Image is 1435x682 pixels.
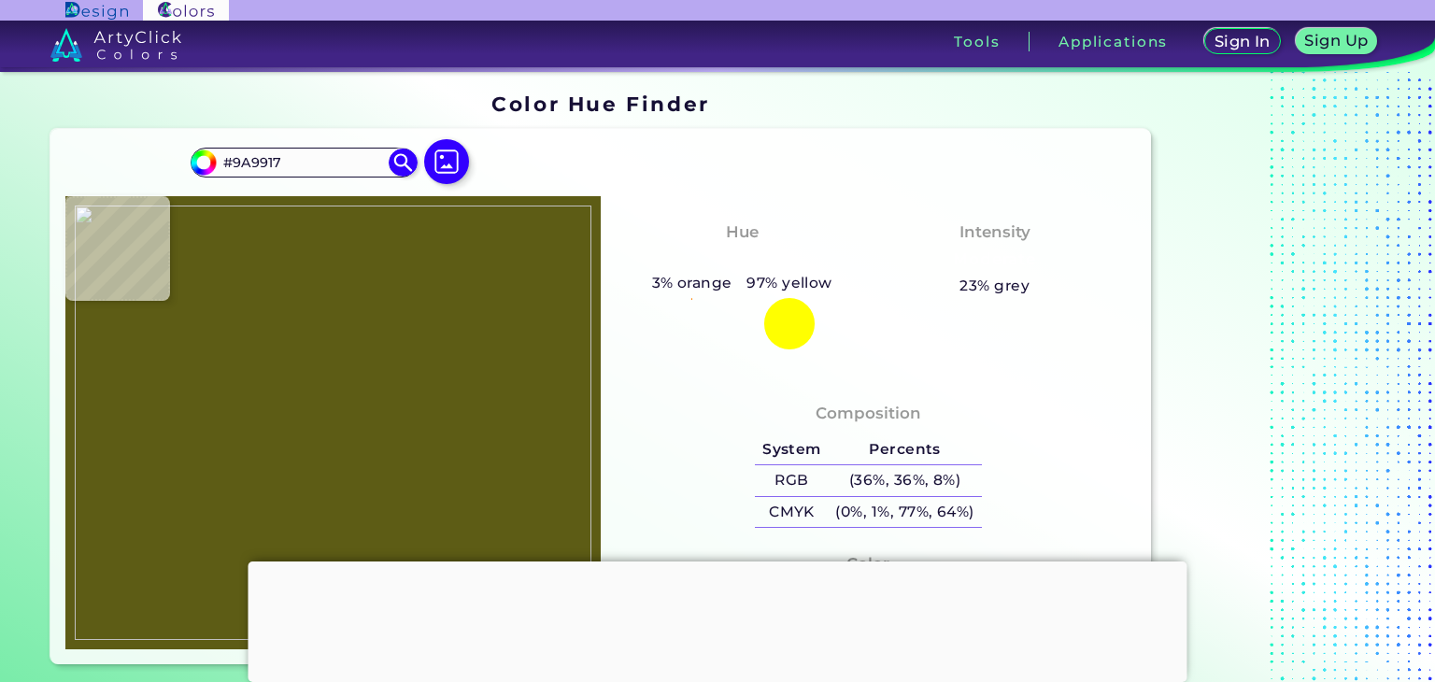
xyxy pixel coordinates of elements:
h3: Applications [1058,35,1168,49]
h5: (0%, 1%, 77%, 64%) [829,497,982,528]
h4: Intensity [959,219,1030,246]
h4: Color [846,550,889,577]
h5: 23% grey [959,274,1030,298]
h5: (36%, 36%, 8%) [829,465,982,496]
img: logo_artyclick_colors_white.svg [50,28,182,62]
a: Sign Up [1300,30,1373,53]
iframe: Advertisement [1158,85,1392,671]
h4: Composition [816,400,921,427]
h5: 3% orange [645,271,740,295]
h5: RGB [755,465,828,496]
h1: Color Hue Finder [491,90,709,118]
h4: Hue [726,219,759,246]
img: icon search [389,149,417,177]
h5: Sign In [1216,35,1268,49]
h3: Yellow [705,249,778,271]
img: ArtyClick Design logo [65,2,128,20]
h5: Sign Up [1308,34,1366,48]
h5: Percents [829,434,982,465]
h3: Moderate [945,249,1044,271]
a: Sign In [1208,30,1277,53]
h3: Tools [954,35,1000,49]
img: 528cd8b4-879b-4de3-82bd-7dcec6b38792 [75,206,591,640]
iframe: Advertisement [249,561,1187,677]
h5: 97% yellow [739,271,839,295]
h5: CMYK [755,497,828,528]
img: icon picture [424,139,469,184]
h5: System [755,434,828,465]
input: type color.. [217,150,391,176]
